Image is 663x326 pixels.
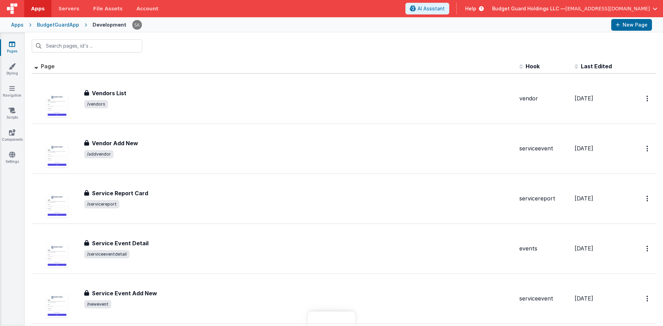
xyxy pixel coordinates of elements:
div: serviceevent [519,295,569,303]
span: [DATE] [575,95,593,102]
div: vendor [519,95,569,102]
div: servicereport [519,195,569,202]
span: /servicereport [84,200,119,208]
h3: Service Report Card [92,189,148,197]
span: [EMAIL_ADDRESS][DOMAIN_NAME] [565,5,650,12]
div: Apps [11,21,23,28]
span: /addvendor [84,150,114,158]
span: Servers [58,5,79,12]
span: [DATE] [575,245,593,252]
span: Hook [526,63,540,70]
h3: Vendors List [92,89,126,97]
button: AI Assistant [405,3,449,14]
button: Options [642,91,653,106]
h3: Service Event Add New [92,289,157,297]
span: Apps [31,5,45,12]
div: Development [93,21,126,28]
span: [DATE] [575,195,593,202]
button: Options [642,191,653,206]
span: /newevent [84,300,111,308]
span: File Assets [93,5,123,12]
input: Search pages, id's ... [32,39,142,52]
button: Options [642,292,653,306]
button: Options [642,241,653,256]
span: Help [465,5,476,12]
iframe: Marker.io feedback button [308,312,355,326]
span: Budget Guard Holdings LLC — [492,5,565,12]
span: [DATE] [575,145,593,152]
img: 79293985458095ca2ac202dc7eb50dda [132,20,142,30]
div: BudgetGuardApp [37,21,79,28]
span: AI Assistant [417,5,445,12]
button: Budget Guard Holdings LLC — [EMAIL_ADDRESS][DOMAIN_NAME] [492,5,657,12]
h3: Service Event Detail [92,239,148,247]
span: /vendors [84,100,108,108]
span: [DATE] [575,295,593,302]
button: New Page [611,19,652,31]
h3: Vendor Add New [92,139,138,147]
span: /serviceeventdetail [84,250,129,258]
span: Page [41,63,55,70]
button: Options [642,141,653,156]
div: events [519,245,569,253]
div: serviceevent [519,145,569,152]
span: Last Edited [581,63,612,70]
